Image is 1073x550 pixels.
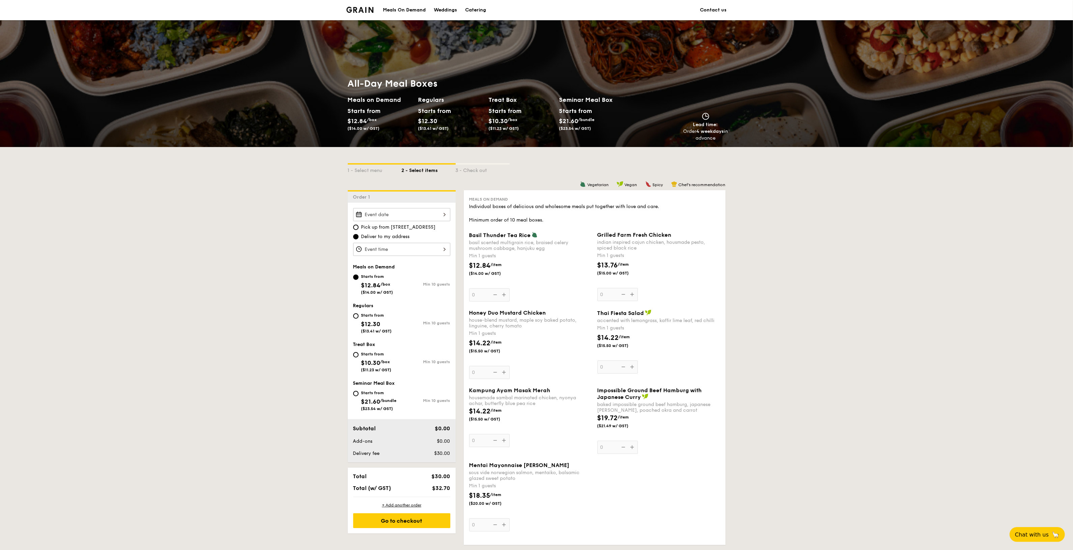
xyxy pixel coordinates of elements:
[432,485,450,491] span: $32.70
[469,483,592,489] div: Min 1 guests
[361,224,436,231] span: Pick up from [STREET_ADDRESS]
[361,398,380,405] span: $21.60
[617,181,623,187] img: icon-vegan.f8ff3823.svg
[346,7,374,13] a: Logotype
[469,470,592,481] div: sous vide norwegian salmon, mentaiko, balsamic glazed sweet potato
[469,416,515,422] span: ($15.50 w/ GST)
[642,394,649,400] img: icon-vegan.f8ff3823.svg
[353,391,359,396] input: Starts from$21.60/bundle($23.54 w/ GST)Min 10 guests
[491,262,502,267] span: /item
[597,239,720,251] div: indian inspired cajun chicken, housmade pesto, spiced black rice
[348,95,413,105] h2: Meals on Demand
[361,359,380,367] span: $10.30
[353,352,359,357] input: Starts from$10.30/box($11.23 w/ GST)Min 10 guests
[361,320,380,328] span: $12.30
[469,492,490,500] span: $18.35
[353,425,376,432] span: Subtotal
[469,262,491,270] span: $12.84
[402,359,450,364] div: Min 10 guests
[353,380,395,386] span: Seminar Meal Box
[435,425,450,432] span: $0.00
[683,128,728,142] div: Order in advance
[578,117,595,122] span: /bundle
[402,398,450,403] div: Min 10 guests
[353,342,375,347] span: Treat Box
[597,325,720,331] div: Min 1 guests
[597,343,643,348] span: ($15.50 w/ GST)
[418,106,448,116] div: Starts from
[469,232,531,238] span: Basil Thunder Tea Rice
[559,117,578,125] span: $21.60
[380,398,397,403] span: /bundle
[353,303,374,309] span: Regulars
[353,502,450,508] div: + Add another order
[559,95,630,105] h2: Seminar Meal Box
[348,126,380,131] span: ($14.00 w/ GST)
[469,240,592,251] div: basil scented multigrain rice, braised celery mushroom cabbage, hanjuku egg
[645,181,651,187] img: icon-spicy.37a8142b.svg
[469,330,592,337] div: Min 1 guests
[431,473,450,480] span: $30.00
[353,234,359,239] input: Deliver to my address
[469,395,592,406] div: housemade sambal marinated chicken, nyonya achar, butterfly blue pea rice
[437,438,450,444] span: $0.00
[559,106,592,116] div: Starts from
[469,310,546,316] span: Honey Duo Mustard Chicken
[361,233,410,240] span: Deliver to my address
[353,473,367,480] span: Total
[597,232,672,238] span: Grilled Farm Fresh Chicken
[361,390,397,396] div: Starts from
[653,182,663,187] span: Spicy
[489,126,519,131] span: ($11.23 w/ GST)
[469,387,550,394] span: Kampung Ayam Masak Merah
[353,438,373,444] span: Add-ons
[597,423,643,429] span: ($21.49 w/ GST)
[353,225,359,230] input: Pick up from [STREET_ADDRESS]
[618,415,629,419] span: /item
[625,182,637,187] span: Vegan
[597,270,643,276] span: ($15.00 w/ GST)
[402,165,456,174] div: 2 - Select items
[353,264,395,270] span: Meals on Demand
[701,113,711,120] img: icon-clock.2db775ea.svg
[353,194,373,200] span: Order 1
[348,78,630,90] h1: All-Day Meal Boxes
[361,329,392,334] span: ($13.41 w/ GST)
[508,117,518,122] span: /box
[353,243,450,256] input: Event time
[489,106,519,116] div: Starts from
[1010,527,1065,542] button: Chat with us🦙
[361,274,393,279] div: Starts from
[418,117,437,125] span: $12.30
[348,165,402,174] div: 1 - Select menu
[679,182,726,187] span: Chef's recommendation
[469,348,515,354] span: ($15.50 w/ GST)
[597,252,720,259] div: Min 1 guests
[469,253,592,259] div: Min 1 guests
[418,95,483,105] h2: Regulars
[597,414,618,422] span: $19.72
[348,106,378,116] div: Starts from
[353,451,380,456] span: Delivery fee
[348,117,367,125] span: $12.84
[489,117,508,125] span: $10.30
[645,310,652,316] img: icon-vegan.f8ff3823.svg
[597,261,618,269] span: $13.76
[380,359,390,364] span: /box
[361,351,392,357] div: Starts from
[587,182,609,187] span: Vegetarian
[361,368,392,372] span: ($11.23 w/ GST)
[469,501,515,506] span: ($20.00 w/ GST)
[469,317,592,329] div: house-blend mustard, maple soy baked potato, linguine, cherry tomato
[618,262,629,267] span: /item
[491,408,502,413] span: /item
[597,402,720,413] div: baked impossible ground beef hamburg, japanese [PERSON_NAME], poached okra and carrot
[361,290,393,295] span: ($14.00 w/ GST)
[490,492,502,497] span: /item
[696,128,724,134] strong: 4 weekdays
[402,321,450,325] div: Min 10 guests
[597,318,720,323] div: accented with lemongrass, kaffir lime leaf, red chilli
[353,274,359,280] input: Starts from$12.84/box($14.00 w/ GST)Min 10 guests
[671,181,677,187] img: icon-chef-hat.a58ddaea.svg
[367,117,377,122] span: /box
